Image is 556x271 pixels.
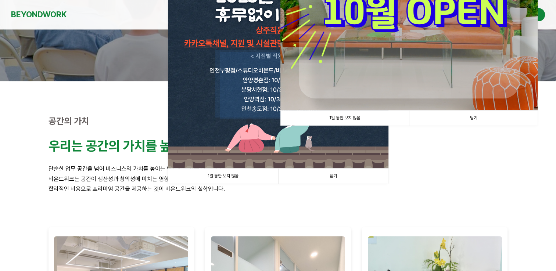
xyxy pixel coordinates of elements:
[168,169,278,184] a: 1일 동안 보지 않음
[49,116,89,126] strong: 공간의 가치
[280,111,409,126] a: 1일 동안 보지 않음
[278,169,388,184] a: 닫기
[49,138,209,154] strong: 우리는 공간의 가치를 높입니다.
[11,8,67,21] a: BEYONDWORK
[49,174,508,184] p: 비욘드워크는 공간이 생산성과 창의성에 미치는 영향을 잘 알고 있습니다.
[49,164,508,174] p: 단순한 업무 공간을 넘어 비즈니스의 가치를 높이는 영감의 공간을 만듭니다.
[49,184,508,194] p: 합리적인 비용으로 프리미엄 공간을 제공하는 것이 비욘드워크의 철학입니다.
[409,111,538,126] a: 닫기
